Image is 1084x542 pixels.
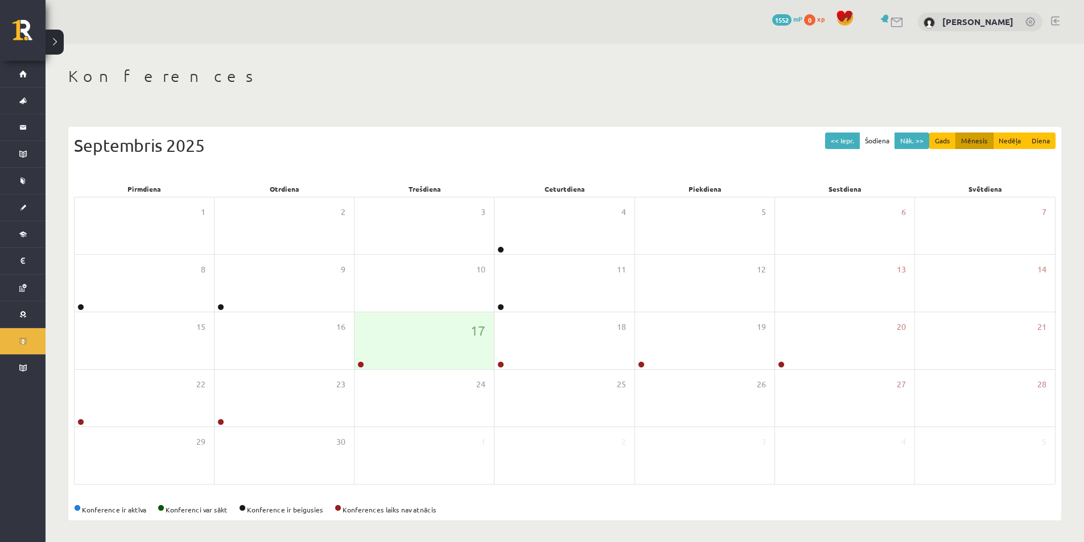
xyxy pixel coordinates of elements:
button: Nāk. >> [895,133,929,149]
span: 10 [476,263,485,276]
span: xp [817,14,825,23]
span: 14 [1037,263,1046,276]
button: Mēnesis [955,133,994,149]
button: Gads [929,133,956,149]
span: 26 [757,378,766,391]
span: 21 [1037,321,1046,333]
span: 13 [897,263,906,276]
span: 3 [481,206,485,218]
span: 4 [621,206,626,218]
span: 8 [201,263,205,276]
span: 9 [341,263,345,276]
span: 22 [196,378,205,391]
h1: Konferences [68,67,1061,86]
span: 24 [476,378,485,391]
button: Diena [1026,133,1056,149]
div: Trešdiena [355,181,494,197]
button: << Iepr. [825,133,860,149]
span: 17 [471,321,485,340]
span: mP [793,14,802,23]
span: 30 [336,436,345,448]
span: 15 [196,321,205,333]
span: 20 [897,321,906,333]
a: [PERSON_NAME] [942,16,1013,27]
span: 18 [617,321,626,333]
span: 5 [761,206,766,218]
span: 2 [621,436,626,448]
div: Sestdiena [775,181,915,197]
span: 23 [336,378,345,391]
span: 7 [1042,206,1046,218]
span: 1 [481,436,485,448]
span: 2 [341,206,345,218]
div: Piekdiena [635,181,775,197]
div: Pirmdiena [74,181,214,197]
span: 29 [196,436,205,448]
span: 0 [804,14,815,26]
div: Svētdiena [916,181,1056,197]
span: 27 [897,378,906,391]
button: Nedēļa [993,133,1027,149]
span: 11 [617,263,626,276]
span: 28 [1037,378,1046,391]
span: 12 [757,263,766,276]
span: 4 [901,436,906,448]
div: Ceturtdiena [494,181,634,197]
a: 1552 mP [772,14,802,23]
button: Šodiena [859,133,895,149]
span: 1 [201,206,205,218]
span: 3 [761,436,766,448]
div: Konference ir aktīva Konferenci var sākt Konference ir beigusies Konferences laiks nav atnācis [74,504,1056,515]
img: Tamāra Māra Rīdere [924,17,935,28]
span: 6 [901,206,906,218]
span: 1552 [772,14,792,26]
a: 0 xp [804,14,830,23]
div: Otrdiena [214,181,354,197]
span: 16 [336,321,345,333]
div: Septembris 2025 [74,133,1056,158]
a: Rīgas 1. Tālmācības vidusskola [13,20,46,48]
span: 19 [757,321,766,333]
span: 25 [617,378,626,391]
span: 5 [1042,436,1046,448]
